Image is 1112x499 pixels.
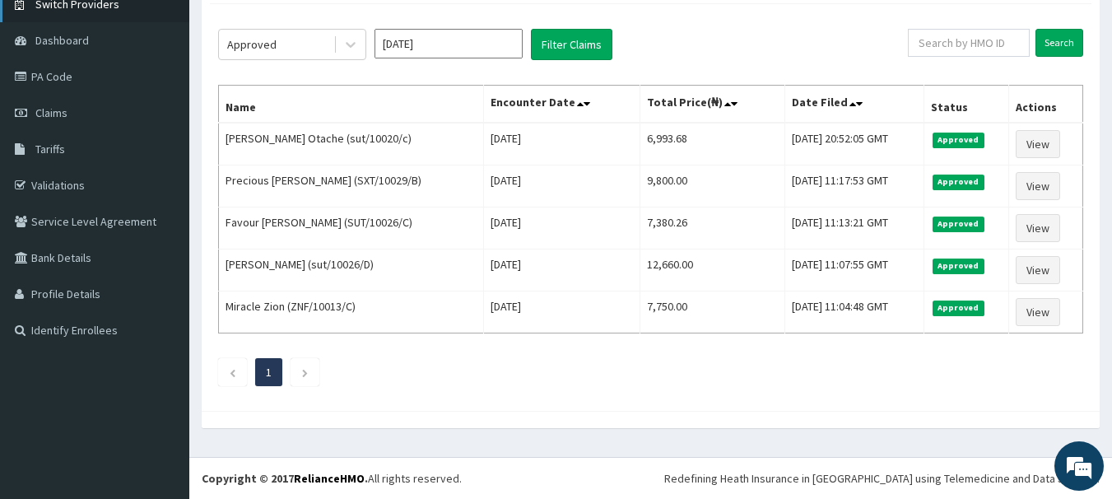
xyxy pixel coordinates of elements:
th: Status [924,86,1009,124]
th: Encounter Date [484,86,640,124]
td: [DATE] 11:17:53 GMT [784,166,924,208]
div: Chat with us now [86,92,277,114]
span: Approved [933,217,984,231]
td: 7,380.26 [640,208,784,249]
td: [DATE] 11:04:48 GMT [784,291,924,333]
span: Approved [933,301,984,315]
td: [DATE] [484,208,640,249]
td: [DATE] [484,123,640,166]
img: d_794563401_company_1708531726252_794563401 [30,82,67,124]
a: Next page [301,365,309,380]
div: Approved [227,36,277,53]
td: 7,750.00 [640,291,784,333]
strong: Copyright © 2017 . [202,471,368,486]
td: [DATE] [484,166,640,208]
td: [PERSON_NAME] Otache (sut/10020/c) [219,123,484,166]
td: Favour [PERSON_NAME] (SUT/10026/C) [219,208,484,249]
span: Approved [933,175,984,189]
a: Previous page [229,365,236,380]
a: View [1016,298,1060,326]
td: 6,993.68 [640,123,784,166]
span: We're online! [95,147,227,313]
a: View [1016,256,1060,284]
input: Search by HMO ID [908,29,1030,57]
span: Dashboard [35,33,89,48]
a: View [1016,172,1060,200]
td: Miracle Zion (ZNF/10013/C) [219,291,484,333]
th: Name [219,86,484,124]
td: [DATE] 20:52:05 GMT [784,123,924,166]
td: [DATE] 11:07:55 GMT [784,249,924,291]
td: [DATE] [484,249,640,291]
a: Page 1 is your current page [266,365,272,380]
span: Approved [933,133,984,147]
a: RelianceHMO [294,471,365,486]
textarea: Type your message and hit 'Enter' [8,328,314,385]
td: [DATE] [484,291,640,333]
td: 12,660.00 [640,249,784,291]
footer: All rights reserved. [189,457,1112,499]
input: Search [1035,29,1083,57]
td: [DATE] 11:13:21 GMT [784,208,924,249]
td: [PERSON_NAME] (sut/10026/D) [219,249,484,291]
a: View [1016,130,1060,158]
input: Select Month and Year [375,29,523,58]
span: Claims [35,105,67,120]
th: Date Filed [784,86,924,124]
td: Precious [PERSON_NAME] (SXT/10029/B) [219,166,484,208]
a: View [1016,214,1060,242]
div: Redefining Heath Insurance in [GEOGRAPHIC_DATA] using Telemedicine and Data Science! [664,470,1100,487]
button: Filter Claims [531,29,612,60]
th: Actions [1009,86,1083,124]
td: 9,800.00 [640,166,784,208]
span: Tariffs [35,142,65,156]
th: Total Price(₦) [640,86,784,124]
div: Minimize live chat window [270,8,309,48]
span: Approved [933,259,984,273]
